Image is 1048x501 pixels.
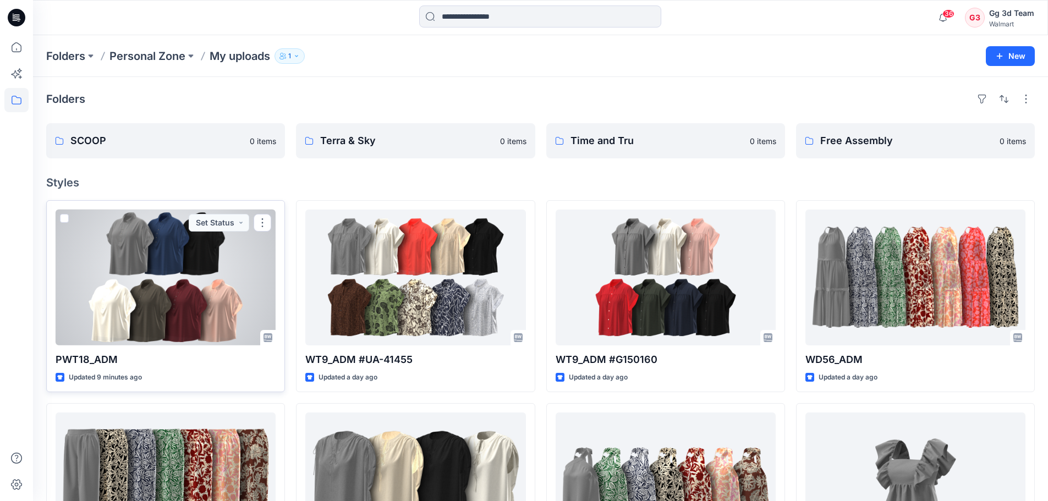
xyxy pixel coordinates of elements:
[305,210,525,345] a: WT9_ADM #UA-41455
[805,352,1025,367] p: WD56_ADM
[556,210,776,345] a: WT9_ADM #G150160
[46,176,1035,189] h4: Styles
[805,210,1025,345] a: WD56_ADM
[69,372,142,383] p: Updated 9 minutes ago
[319,372,377,383] p: Updated a day ago
[46,48,85,64] a: Folders
[56,352,276,367] p: PWT18_ADM
[989,7,1034,20] div: Gg 3d Team
[56,210,276,345] a: PWT18_ADM
[70,133,243,148] p: SCOOP
[109,48,185,64] a: Personal Zone
[210,48,270,64] p: My uploads
[556,352,776,367] p: WT9_ADM #G150160
[986,46,1035,66] button: New
[942,9,954,18] span: 36
[320,133,493,148] p: Terra & Sky
[569,372,628,383] p: Updated a day ago
[46,123,285,158] a: SCOOP0 items
[305,352,525,367] p: WT9_ADM #UA-41455
[989,20,1034,28] div: Walmart
[546,123,785,158] a: Time and Tru0 items
[250,135,276,147] p: 0 items
[750,135,776,147] p: 0 items
[500,135,526,147] p: 0 items
[1000,135,1026,147] p: 0 items
[570,133,743,148] p: Time and Tru
[819,372,877,383] p: Updated a day ago
[275,48,305,64] button: 1
[288,50,291,62] p: 1
[296,123,535,158] a: Terra & Sky0 items
[796,123,1035,158] a: Free Assembly0 items
[965,8,985,27] div: G3
[46,92,85,106] h4: Folders
[820,133,993,148] p: Free Assembly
